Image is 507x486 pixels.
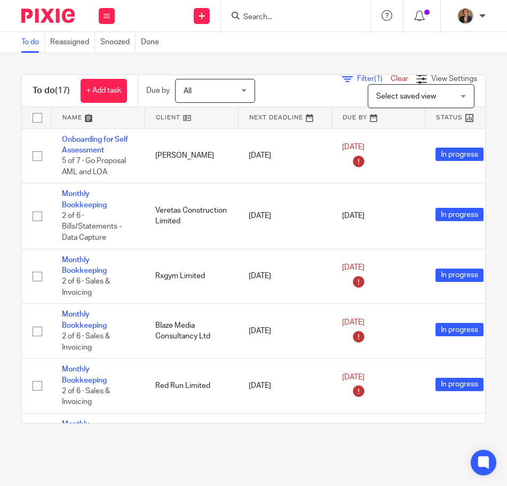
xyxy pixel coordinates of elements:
td: F+F Plumbing + Heating Services LTD [145,413,238,479]
span: View Settings [431,75,477,83]
td: [DATE] [238,249,331,304]
td: Blaze Media Consultancy Ltd [145,304,238,359]
span: In progress [435,148,484,161]
td: [DATE] [238,413,331,479]
td: [DATE] [238,128,331,183]
a: To do [21,32,45,53]
a: + Add task [81,79,127,103]
img: Pixie [21,9,75,23]
span: 2 of 6 · Bills/Statements - Data Capture [62,212,122,241]
td: [DATE] [238,304,331,359]
a: Monthly Bookkeeping [62,190,107,208]
span: 2 of 6 · Sales & Invoicing [62,333,110,351]
span: 2 of 6 · Sales & Invoicing [62,387,110,406]
a: Onboarding for Self Assessment [62,136,128,154]
span: [DATE] [342,264,365,271]
span: In progress [435,269,484,282]
h1: To do [33,85,70,96]
span: [DATE] [342,143,365,151]
p: Due by [146,85,170,96]
span: In progress [435,378,484,391]
span: [DATE] [342,319,365,326]
span: In progress [435,208,484,221]
a: Monthly Bookkeeping [62,256,107,274]
span: [DATE] [342,374,365,381]
img: WhatsApp%20Image%202025-04-23%20at%2010.20.30_16e186ec.jpg [457,7,474,25]
td: Red Run Limited [145,359,238,414]
td: [DATE] [238,183,331,249]
a: Clear [391,75,408,83]
a: Monthly Bookkeeping [62,420,107,439]
span: Select saved view [376,93,436,100]
a: Monthly Bookkeeping [62,366,107,384]
input: Search [242,13,338,22]
span: In progress [435,323,484,336]
a: Snoozed [100,32,136,53]
td: [PERSON_NAME] [145,128,238,183]
span: (17) [55,86,70,95]
td: Veretas Construction Limited [145,183,238,249]
span: 5 of 7 · Go Proposal AML and LOA [62,157,126,176]
a: Done [141,32,164,53]
td: [DATE] [238,359,331,414]
span: 2 of 6 · Sales & Invoicing [62,278,110,297]
td: Rxgym Limited [145,249,238,304]
a: Monthly Bookkeeping [62,311,107,329]
span: All [184,87,192,95]
span: Filter [357,75,391,83]
a: Reassigned [50,32,95,53]
span: (1) [374,75,383,83]
span: [DATE] [342,212,365,220]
